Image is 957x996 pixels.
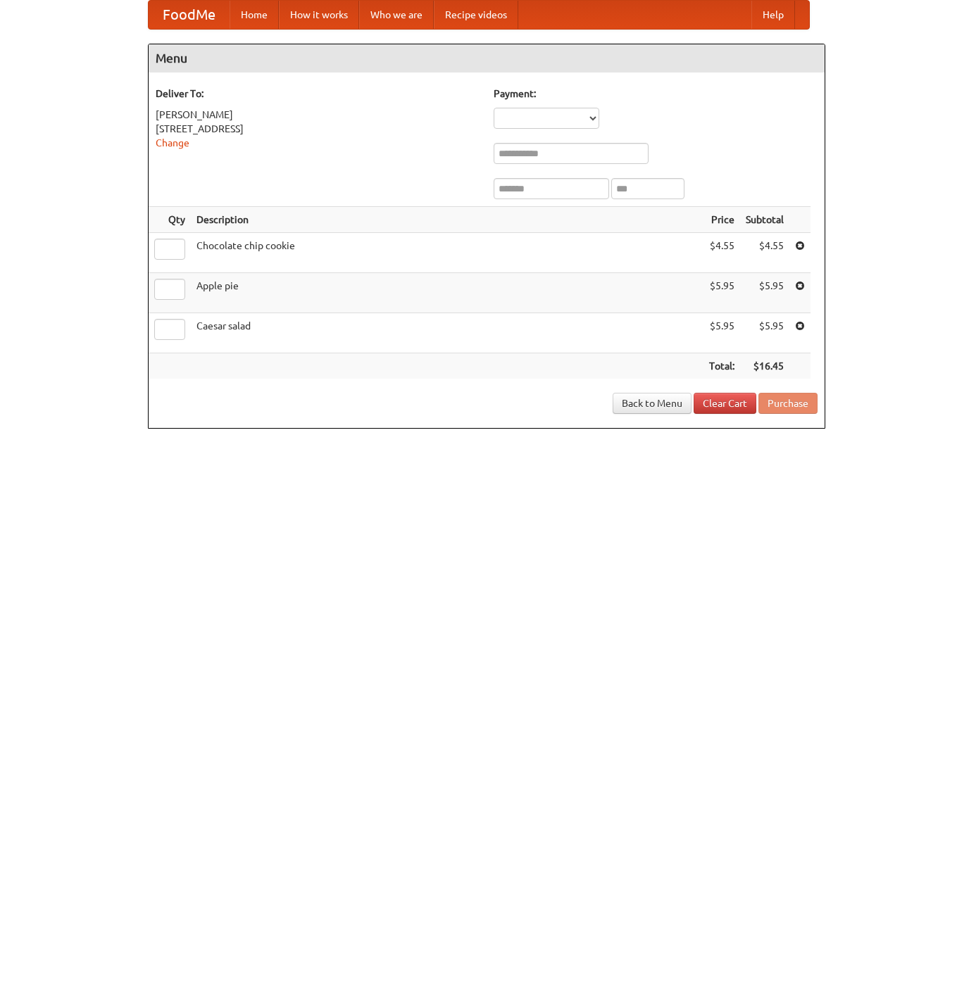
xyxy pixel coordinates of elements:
[156,108,480,122] div: [PERSON_NAME]
[703,207,740,233] th: Price
[191,233,703,273] td: Chocolate chip cookie
[149,1,230,29] a: FoodMe
[149,44,825,73] h4: Menu
[740,233,789,273] td: $4.55
[230,1,279,29] a: Home
[694,393,756,414] a: Clear Cart
[191,207,703,233] th: Description
[740,313,789,353] td: $5.95
[156,122,480,136] div: [STREET_ADDRESS]
[434,1,518,29] a: Recipe videos
[613,393,692,414] a: Back to Menu
[156,137,189,149] a: Change
[703,313,740,353] td: $5.95
[703,353,740,379] th: Total:
[703,233,740,273] td: $4.55
[751,1,795,29] a: Help
[494,87,818,101] h5: Payment:
[279,1,359,29] a: How it works
[703,273,740,313] td: $5.95
[191,273,703,313] td: Apple pie
[740,353,789,379] th: $16.45
[740,207,789,233] th: Subtotal
[359,1,434,29] a: Who we are
[149,207,191,233] th: Qty
[191,313,703,353] td: Caesar salad
[156,87,480,101] h5: Deliver To:
[740,273,789,313] td: $5.95
[758,393,818,414] button: Purchase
